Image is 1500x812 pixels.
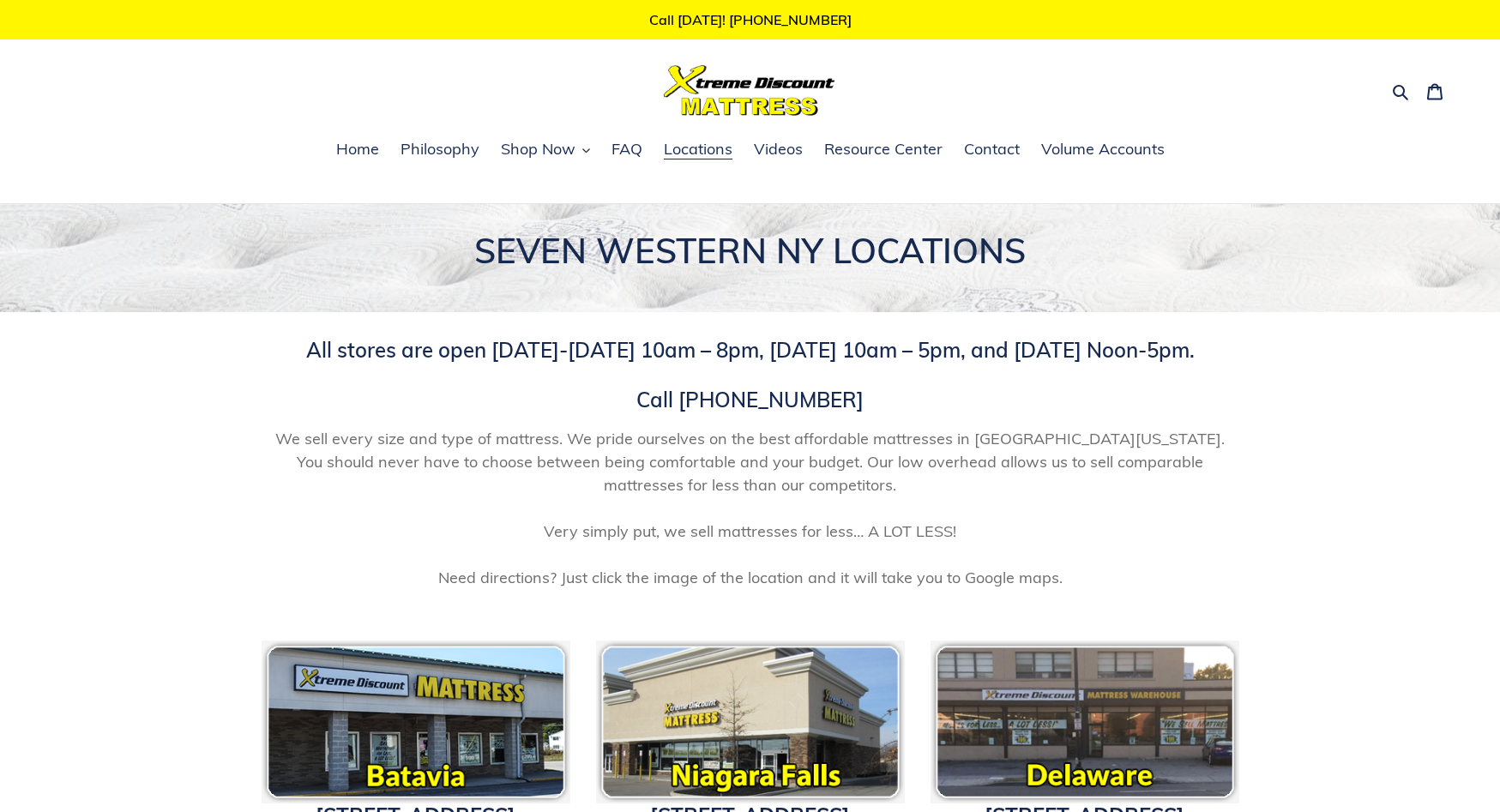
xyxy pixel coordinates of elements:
[955,137,1028,163] a: Contact
[328,137,388,163] a: Home
[306,337,1195,412] span: All stores are open [DATE]-[DATE] 10am – 8pm, [DATE] 10am – 5pm, and [DATE] Noon-5pm. Call [PHONE...
[754,139,803,159] span: Videos
[501,139,575,159] span: Shop Now
[492,137,599,163] button: Shop Now
[664,139,732,159] span: Locations
[262,641,570,803] img: pf-c8c7db02--bataviaicon.png
[745,137,811,163] a: Videos
[816,137,951,163] a: Resource Center
[1033,137,1173,163] a: Volume Accounts
[964,139,1020,159] span: Contact
[392,137,488,163] a: Philosophy
[474,229,1026,272] span: SEVEN WESTERN NY LOCATIONS
[931,641,1239,803] img: pf-118c8166--delawareicon.png
[401,139,479,159] span: Philosophy
[603,137,651,163] a: FAQ
[596,641,905,803] img: Xtreme Discount Mattress Niagara Falls
[664,65,835,116] img: Xtreme Discount Mattress
[1041,139,1165,159] span: Volume Accounts
[611,139,642,159] span: FAQ
[655,137,741,163] a: Locations
[824,139,943,159] span: Resource Center
[336,139,379,159] span: Home
[262,427,1239,589] span: We sell every size and type of mattress. We pride ourselves on the best affordable mattresses in ...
